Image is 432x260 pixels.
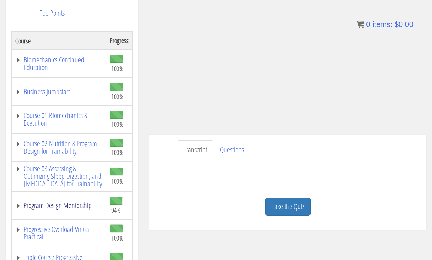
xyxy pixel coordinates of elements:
[15,140,102,155] a: Course 02 Nutrition & Program Design for Trainability
[395,20,413,28] bdi: 0.00
[395,20,399,28] span: $
[111,206,121,214] span: 94%
[15,202,102,209] a: Program Design Mentorship
[15,88,102,95] a: Business Jumpstart
[111,92,123,101] span: 100%
[106,32,133,50] th: Progress
[34,4,71,23] a: Top Points
[15,56,102,71] a: Biomechanics Continued Education
[15,165,102,187] a: Course 03 Assessing & Optimizing Sleep Digestion, and [MEDICAL_DATA] for Trainability
[265,198,311,216] a: Take the Quiz
[12,32,106,50] th: Course
[111,64,123,73] span: 100%
[366,20,370,28] span: 0
[372,20,392,28] span: items:
[111,177,123,185] span: 100%
[15,226,102,241] a: Progressive Overload Virtual Practical
[178,140,213,159] a: Transcript
[357,21,364,28] img: icon11.png
[15,112,102,127] a: Course 01 Biomechanics & Execution
[111,120,123,128] span: 100%
[357,20,413,28] a: 0 items: $0.00
[111,148,123,156] span: 100%
[214,140,250,159] a: Questions
[111,234,123,242] span: 100%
